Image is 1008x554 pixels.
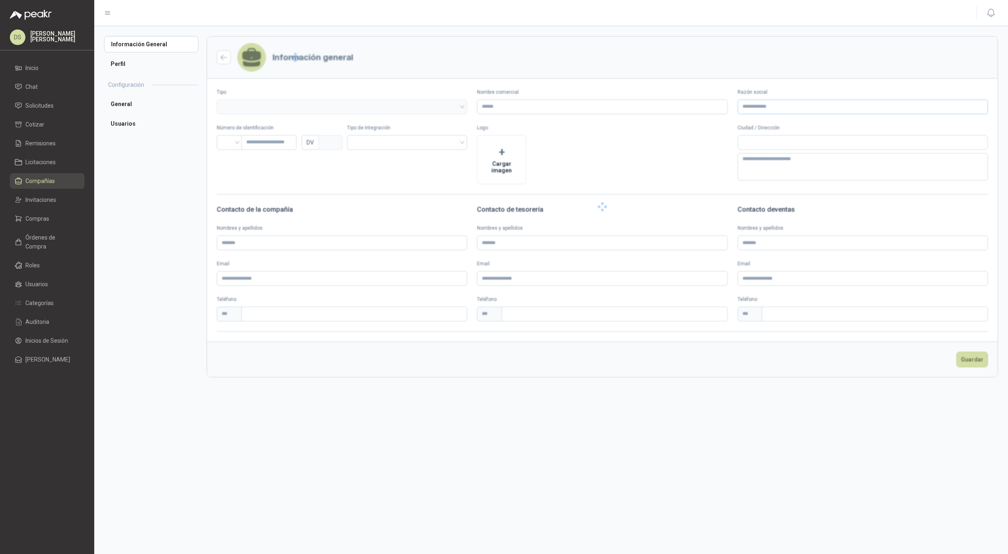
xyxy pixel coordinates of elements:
[25,158,56,167] span: Licitaciones
[25,176,55,185] span: Compañías
[10,211,84,226] a: Compras
[10,60,84,76] a: Inicio
[25,233,77,251] span: Órdenes de Compra
[25,214,49,223] span: Compras
[25,298,54,308] span: Categorías
[30,31,84,42] p: [PERSON_NAME] [PERSON_NAME]
[104,36,198,52] a: Información General
[25,139,56,148] span: Remisiones
[10,192,84,208] a: Invitaciones
[10,29,25,45] div: DS
[108,80,144,89] h2: Configuración
[104,96,198,112] a: General
[104,56,198,72] a: Perfil
[25,317,49,326] span: Auditoria
[25,195,56,204] span: Invitaciones
[10,230,84,254] a: Órdenes de Compra
[25,120,44,129] span: Cotizar
[10,154,84,170] a: Licitaciones
[25,101,54,110] span: Solicitudes
[10,79,84,95] a: Chat
[25,280,48,289] span: Usuarios
[10,117,84,132] a: Cotizar
[10,295,84,311] a: Categorías
[10,276,84,292] a: Usuarios
[10,136,84,151] a: Remisiones
[104,115,198,132] a: Usuarios
[10,333,84,348] a: Inicios de Sesión
[25,63,39,72] span: Inicio
[10,258,84,273] a: Roles
[10,98,84,113] a: Solicitudes
[10,314,84,330] a: Auditoria
[25,355,70,364] span: [PERSON_NAME]
[10,173,84,189] a: Compañías
[10,10,52,20] img: Logo peakr
[25,261,40,270] span: Roles
[25,336,68,345] span: Inicios de Sesión
[10,352,84,367] a: [PERSON_NAME]
[25,82,38,91] span: Chat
